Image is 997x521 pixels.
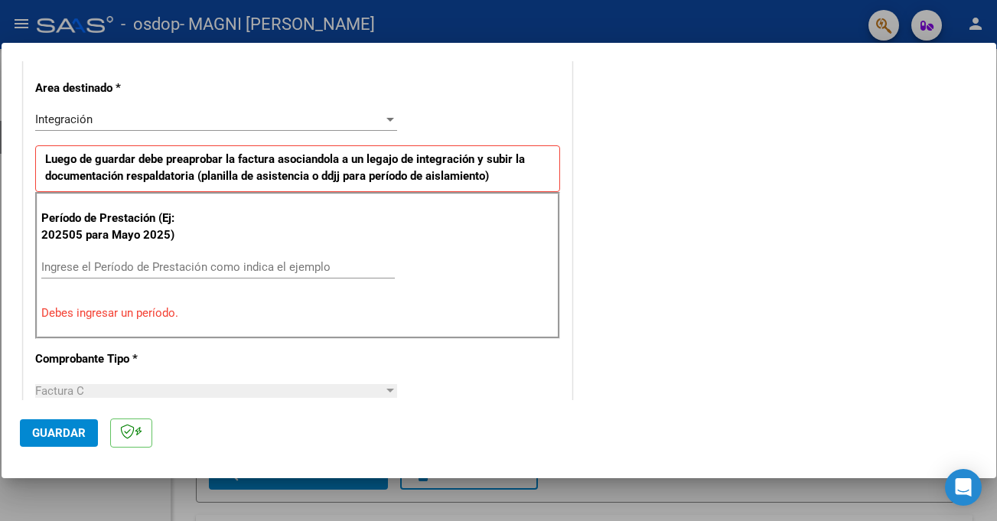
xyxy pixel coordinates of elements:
[20,419,98,447] button: Guardar
[41,210,195,244] p: Período de Prestación (Ej: 202505 para Mayo 2025)
[945,469,982,506] div: Open Intercom Messenger
[35,80,193,97] p: Area destinado *
[35,384,84,398] span: Factura C
[32,426,86,440] span: Guardar
[45,152,525,184] strong: Luego de guardar debe preaprobar la factura asociandola a un legajo de integración y subir la doc...
[35,112,93,126] span: Integración
[35,350,193,368] p: Comprobante Tipo *
[41,304,554,322] p: Debes ingresar un período.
